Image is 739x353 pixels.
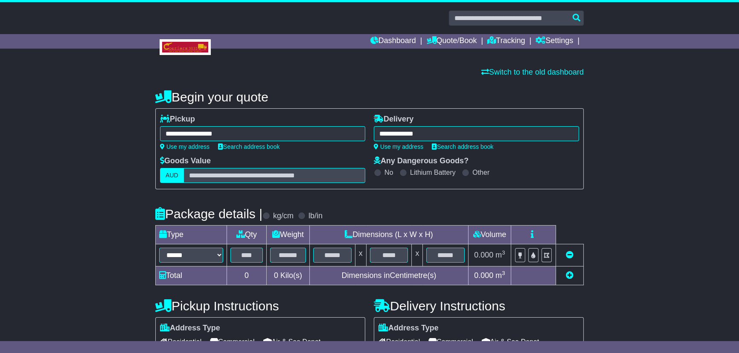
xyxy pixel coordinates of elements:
[502,249,505,256] sup: 3
[156,226,227,244] td: Type
[210,335,254,348] span: Commercial
[155,299,365,313] h4: Pickup Instructions
[410,168,456,176] label: Lithium Battery
[495,251,505,259] span: m
[267,226,310,244] td: Weight
[432,143,493,150] a: Search address book
[160,143,209,150] a: Use my address
[355,244,366,266] td: x
[160,324,220,333] label: Address Type
[374,115,413,124] label: Delivery
[374,156,468,166] label: Any Dangerous Goods?
[309,226,468,244] td: Dimensions (L x W x H)
[487,34,525,49] a: Tracking
[263,335,321,348] span: Air & Sea Depot
[267,266,310,285] td: Kilo(s)
[428,335,473,348] span: Commercial
[535,34,573,49] a: Settings
[156,266,227,285] td: Total
[227,226,267,244] td: Qty
[160,156,211,166] label: Goods Value
[227,266,267,285] td: 0
[218,143,279,150] a: Search address book
[426,34,477,49] a: Quote/Book
[378,324,439,333] label: Address Type
[155,90,584,104] h4: Begin your quote
[495,271,505,280] span: m
[273,211,294,221] label: kg/cm
[160,115,195,124] label: Pickup
[378,335,420,348] span: Residential
[566,271,573,280] a: Add new item
[468,226,511,244] td: Volume
[481,68,584,76] a: Switch to the old dashboard
[370,34,416,49] a: Dashboard
[308,211,323,221] label: lb/in
[374,143,423,150] a: Use my address
[160,168,184,183] label: AUD
[155,207,262,221] h4: Package details |
[474,271,493,280] span: 0.000
[374,299,584,313] h4: Delivery Instructions
[384,168,393,176] label: No
[502,270,505,276] sup: 3
[309,266,468,285] td: Dimensions in Centimetre(s)
[482,335,539,348] span: Air & Sea Depot
[274,271,278,280] span: 0
[412,244,423,266] td: x
[472,168,489,176] label: Other
[160,335,201,348] span: Residential
[566,251,573,259] a: Remove this item
[474,251,493,259] span: 0.000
